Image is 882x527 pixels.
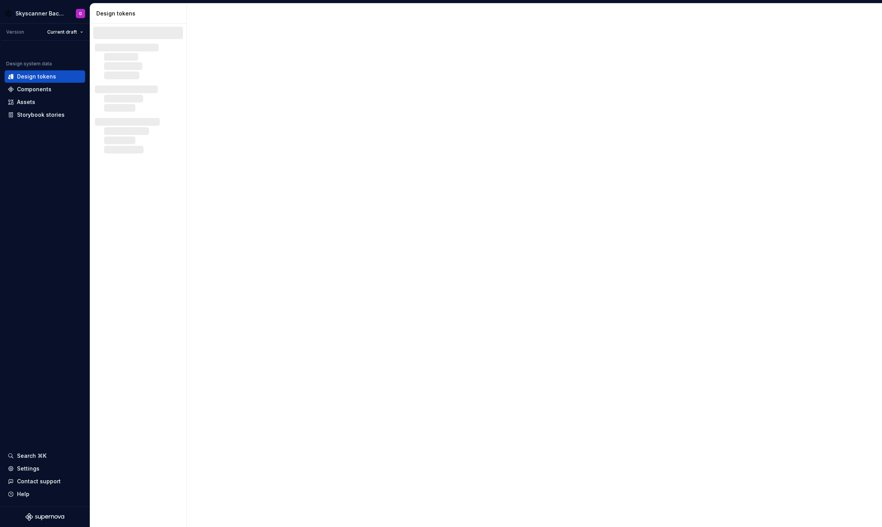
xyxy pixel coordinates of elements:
div: Settings [17,465,39,472]
button: Current draft [44,27,87,38]
div: G [79,10,82,17]
a: Components [5,83,85,96]
svg: Supernova Logo [26,513,64,521]
div: Storybook stories [17,111,65,119]
div: Search ⌘K [17,452,46,460]
button: Contact support [5,475,85,488]
div: Help [17,490,29,498]
button: Help [5,488,85,500]
div: Design tokens [17,73,56,80]
span: Current draft [47,29,77,35]
div: Skyscanner Backpack [15,10,65,17]
a: Design tokens [5,70,85,83]
a: Storybook stories [5,109,85,121]
a: Settings [5,462,85,475]
div: Contact support [17,478,61,485]
div: Assets [17,98,35,106]
div: Design tokens [96,10,183,17]
div: Version [6,29,24,35]
button: Search ⌘K [5,450,85,462]
button: Skyscanner BackpackG [2,5,88,22]
a: Assets [5,96,85,108]
div: Components [17,85,51,93]
div: Design system data [6,61,52,67]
